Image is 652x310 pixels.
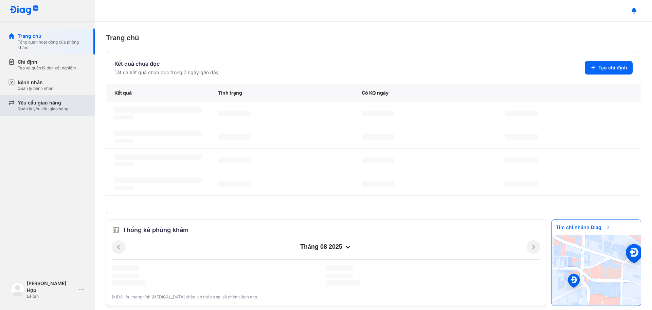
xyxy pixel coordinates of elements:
span: Thống kê phòng khám [123,225,188,235]
span: ‌ [326,265,353,271]
span: ‌ [218,134,251,140]
button: Tạo chỉ định [585,61,633,75]
span: ‌ [114,115,133,119]
span: ‌ [112,265,139,271]
span: ‌ [326,274,353,278]
div: Tạo và quản lý đơn xét nghiệm [18,65,76,71]
div: tháng 08 2025 [125,243,527,251]
div: Bệnh nhân [18,79,53,86]
div: Kết quả chưa đọc [114,60,219,68]
div: Có KQ ngày [354,84,497,102]
div: Tổng quan hoạt động của phòng khám [18,39,87,50]
span: ‌ [362,134,394,140]
span: ‌ [112,274,139,278]
span: ‌ [362,181,394,186]
div: Trang chủ [18,33,87,39]
span: ‌ [114,186,133,190]
span: ‌ [505,181,538,186]
div: Tình trạng [210,84,354,102]
div: [PERSON_NAME] Hợp [27,280,76,294]
span: ‌ [505,134,538,140]
span: ‌ [218,158,251,163]
div: Quản lý yêu cầu giao hàng [18,106,68,112]
span: ‌ [505,158,538,163]
span: ‌ [114,139,133,143]
img: order.5a6da16c.svg [112,226,120,234]
span: ‌ [114,178,202,183]
span: ‌ [362,111,394,116]
div: Lễ tân [27,294,76,299]
div: (*)Dữ liệu mang tính [MEDICAL_DATA] khảo, có thể có sai số chênh lệch nhỏ. [112,294,540,300]
span: ‌ [326,280,360,286]
span: ‌ [218,111,251,116]
span: ‌ [505,111,538,116]
span: ‌ [112,280,146,286]
div: Quản lý bệnh nhân [18,86,53,91]
span: Tìm chi nhánh Diag [552,220,615,235]
span: ‌ [218,181,251,186]
img: logo [10,5,39,16]
div: Kết quả [106,84,210,102]
span: ‌ [114,131,202,136]
div: Tất cả kết quả chưa đọc trong 7 ngày gần đây [114,69,219,76]
div: Yêu cầu giao hàng [18,99,68,106]
span: Tạo chỉ định [598,64,627,71]
div: Chỉ định [18,59,76,65]
span: ‌ [362,158,394,163]
img: logo [11,283,24,296]
span: ‌ [114,107,202,113]
span: ‌ [114,154,202,160]
span: ‌ [114,162,133,166]
div: Trang chủ [106,33,641,43]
